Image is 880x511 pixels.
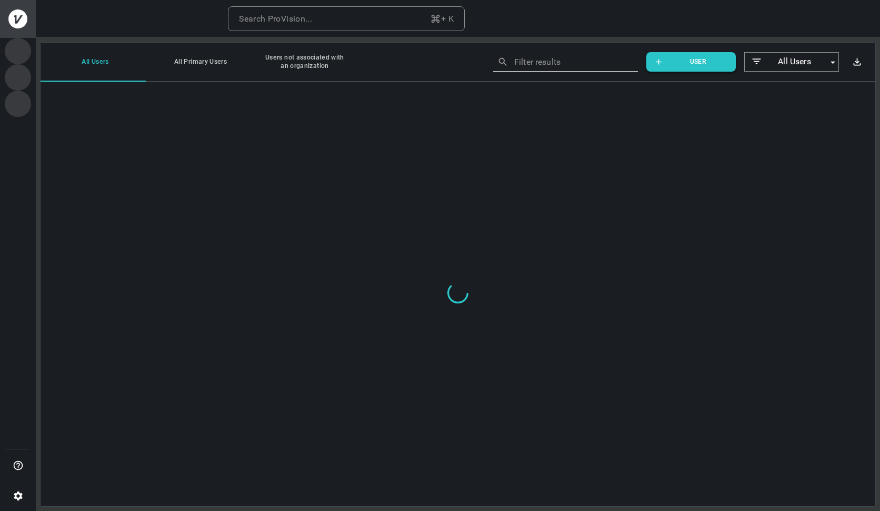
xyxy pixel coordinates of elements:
[430,12,454,26] div: + K
[646,52,736,72] button: User
[763,56,826,68] span: All Users
[239,12,312,26] div: Search ProVision...
[514,54,623,70] input: Filter results
[41,42,146,82] button: All Users
[146,42,251,82] button: All Primary Users
[847,52,867,72] button: Export results
[251,42,356,82] button: Users not associated with an organization
[228,6,465,32] button: Search ProVision...+ K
